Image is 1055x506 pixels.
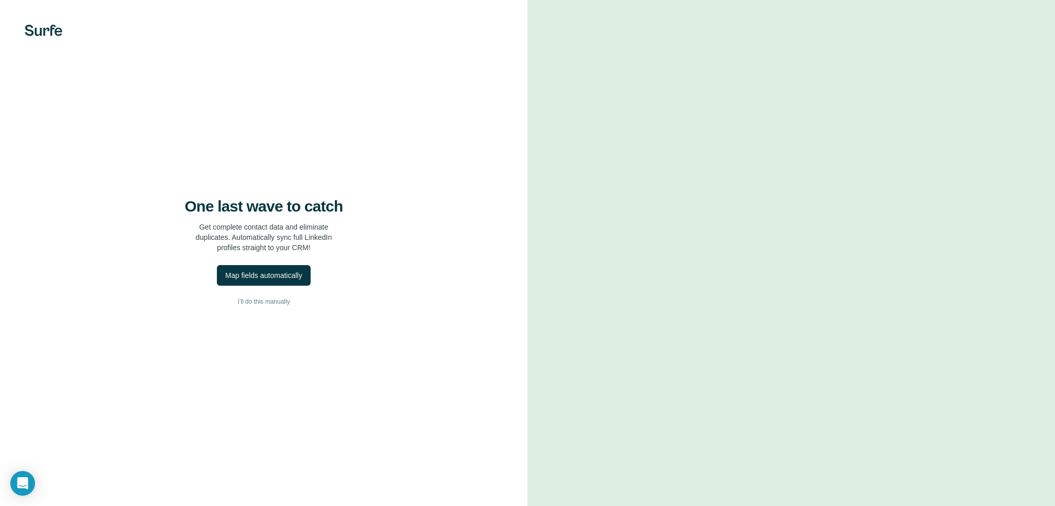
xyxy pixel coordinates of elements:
[21,294,507,309] button: I’ll do this manually
[225,270,302,281] div: Map fields automatically
[196,222,332,253] p: Get complete contact data and eliminate duplicates. Automatically sync full LinkedIn profiles str...
[237,297,290,306] span: I’ll do this manually
[185,197,343,216] h4: One last wave to catch
[10,471,35,496] div: Open Intercom Messenger
[217,265,310,286] button: Map fields automatically
[25,25,62,36] img: Surfe's logo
